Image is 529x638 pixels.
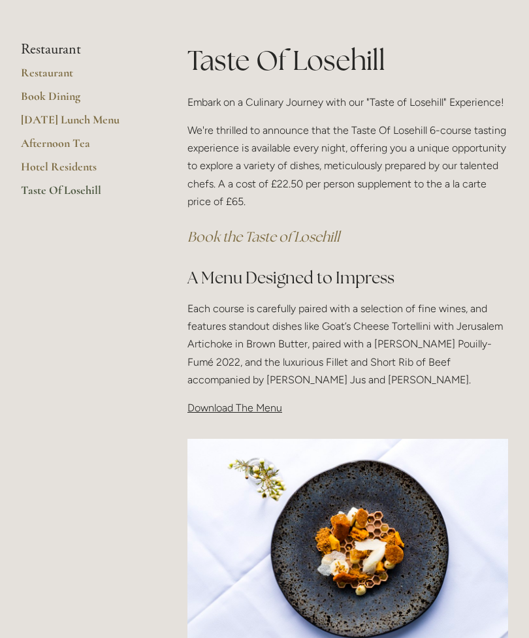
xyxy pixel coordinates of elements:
[187,41,508,80] h1: Taste Of Losehill
[21,89,146,112] a: Book Dining
[21,136,146,159] a: Afternoon Tea
[187,228,340,246] a: Book the Taste of Losehill
[187,266,508,289] h2: A Menu Designed to Impress
[187,121,508,210] p: We're thrilled to announce that the Taste Of Losehill 6-course tasting experience is available ev...
[187,402,282,414] span: Download The Menu
[21,112,146,136] a: [DATE] Lunch Menu
[187,300,508,389] p: Each course is carefully paired with a selection of fine wines, and features standout dishes like...
[21,183,146,206] a: Taste Of Losehill
[187,93,508,111] p: Embark on a Culinary Journey with our "Taste of Losehill" Experience!
[21,41,146,58] li: Restaurant
[21,159,146,183] a: Hotel Residents
[21,65,146,89] a: Restaurant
